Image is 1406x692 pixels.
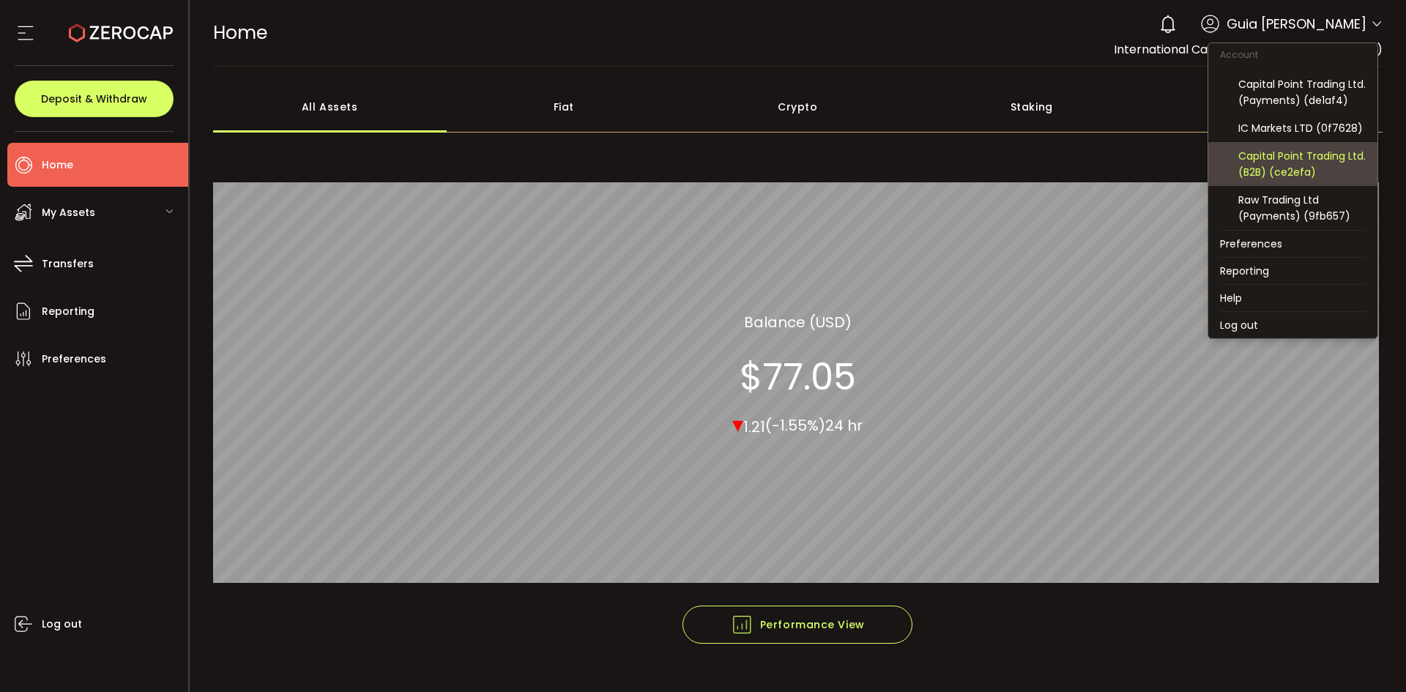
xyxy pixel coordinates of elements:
[1208,258,1377,284] li: Reporting
[42,301,94,322] span: Reporting
[915,81,1149,133] div: Staking
[42,614,82,635] span: Log out
[41,94,147,104] span: Deposit & Withdraw
[42,349,106,370] span: Preferences
[15,81,174,117] button: Deposit & Withdraw
[213,81,447,133] div: All Assets
[1238,120,1366,136] div: IC Markets LTD (0f7628)
[1238,148,1366,180] div: Capital Point Trading Ltd. (B2B) (ce2efa)
[740,354,856,398] section: $77.05
[743,416,765,436] span: 1.21
[1208,48,1270,61] span: Account
[681,81,915,133] div: Crypto
[765,415,825,436] span: (-1.55%)
[1114,41,1383,58] span: International Capital Markets Pty Ltd (ab7bf8)
[1208,312,1377,338] li: Log out
[42,202,95,223] span: My Assets
[1235,534,1406,692] iframe: Chat Widget
[42,155,73,176] span: Home
[744,310,852,332] section: Balance (USD)
[731,614,865,636] span: Performance View
[447,81,681,133] div: Fiat
[825,415,863,436] span: 24 hr
[213,20,267,45] span: Home
[1227,14,1366,34] span: Guia [PERSON_NAME]
[1208,231,1377,257] li: Preferences
[1149,81,1383,133] div: Structured Products
[42,253,94,275] span: Transfers
[1238,76,1366,108] div: Capital Point Trading Ltd. (Payments) (de1af4)
[682,606,912,644] button: Performance View
[1208,285,1377,311] li: Help
[1238,192,1366,224] div: Raw Trading Ltd (Payments) (9fb657)
[732,408,743,439] span: ▾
